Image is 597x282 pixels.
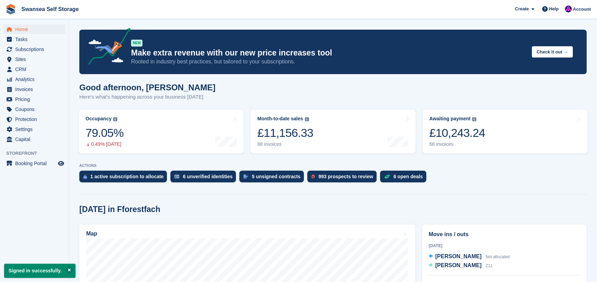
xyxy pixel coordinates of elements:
[86,126,123,140] div: 79.05%
[257,126,313,140] div: £11,156.33
[549,6,559,12] span: Help
[83,174,87,179] img: active_subscription_to_allocate_icon-d502201f5373d7db506a760aba3b589e785aa758c864c3986d89f69b8ff3...
[3,84,65,94] a: menu
[3,64,65,74] a: menu
[3,104,65,114] a: menu
[307,171,380,186] a: 993 prospects to review
[57,159,65,168] a: Preview store
[435,253,481,259] span: [PERSON_NAME]
[486,254,510,259] span: Not allocated
[15,24,57,34] span: Home
[15,44,57,54] span: Subscriptions
[113,117,117,121] img: icon-info-grey-7440780725fd019a000dd9b08b2336e03edf1995a4989e88bcd33f0948082b44.svg
[3,159,65,168] a: menu
[86,116,111,122] div: Occupancy
[3,24,65,34] a: menu
[384,174,390,179] img: deal-1b604bf984904fb50ccaf53a9ad4b4a5d6e5aea283cecdc64d6e3604feb123c2.svg
[573,6,591,13] span: Account
[15,104,57,114] span: Coupons
[90,174,163,179] div: 1 active subscription to allocate
[565,6,572,12] img: Donna Davies
[15,74,57,84] span: Analytics
[183,174,232,179] div: 6 unverified identities
[3,114,65,124] a: menu
[131,48,526,58] p: Make extra revenue with our new price increases tool
[243,174,248,179] img: contract_signature_icon-13c848040528278c33f63329250d36e43548de30e8caae1d1a13099fd9432cc5.svg
[15,114,57,124] span: Protection
[3,54,65,64] a: menu
[239,171,307,186] a: 5 unsigned contracts
[19,3,81,15] a: Swansea Self Storage
[435,262,481,268] span: [PERSON_NAME]
[79,83,216,92] h1: Good afternoon, [PERSON_NAME]
[3,94,65,104] a: menu
[311,174,315,179] img: prospect-51fa495bee0391a8d652442698ab0144808aea92771e9ea1ae160a38d050c398.svg
[15,94,57,104] span: Pricing
[4,264,76,278] p: Signed in successfully.
[532,46,573,58] button: Check it out →
[422,110,587,153] a: Awaiting payment £10,243.24 68 invoices
[79,163,587,168] p: ACTIONS
[429,230,580,239] h2: Move ins / outs
[3,74,65,84] a: menu
[380,171,430,186] a: 6 open deals
[15,84,57,94] span: Invoices
[429,126,485,140] div: £10,243.24
[15,159,57,168] span: Booking Portal
[3,34,65,44] a: menu
[79,110,243,153] a: Occupancy 79.05% 0.49% [DATE]
[3,44,65,54] a: menu
[175,174,179,179] img: verify_identity-adf6edd0f0f0b5bbfe63781bf79b02c33cf7c696d77639b501bdc392416b5a36.svg
[15,54,57,64] span: Sites
[6,4,16,14] img: stora-icon-8386f47178a22dfd0bd8f6a31ec36ba5ce8667c1dd55bd0f319d3a0aa187defe.svg
[486,263,493,268] span: Z11
[86,141,123,147] div: 0.49% [DATE]
[394,174,423,179] div: 6 open deals
[429,141,485,147] div: 68 invoices
[82,28,131,67] img: price-adjustments-announcement-icon-8257ccfd72463d97f412b2fc003d46551f7dbcb40ab6d574587a9cd5c0d94...
[131,40,142,47] div: NEW
[79,205,160,214] h2: [DATE] in Fforestfach
[15,124,57,134] span: Settings
[86,231,97,237] h2: Map
[257,141,313,147] div: 88 invoices
[257,116,303,122] div: Month-to-date sales
[131,58,526,66] p: Rooted in industry best practices, but tailored to your subscriptions.
[79,171,170,186] a: 1 active subscription to allocate
[15,64,57,74] span: CRM
[318,174,373,179] div: 993 prospects to review
[3,134,65,144] a: menu
[429,252,510,261] a: [PERSON_NAME] Not allocated
[79,93,216,101] p: Here's what's happening across your business [DATE]
[472,117,476,121] img: icon-info-grey-7440780725fd019a000dd9b08b2336e03edf1995a4989e88bcd33f0948082b44.svg
[305,117,309,121] img: icon-info-grey-7440780725fd019a000dd9b08b2336e03edf1995a4989e88bcd33f0948082b44.svg
[429,243,580,249] div: [DATE]
[515,6,529,12] span: Create
[3,124,65,134] a: menu
[429,116,471,122] div: Awaiting payment
[429,261,492,270] a: [PERSON_NAME] Z11
[15,134,57,144] span: Capital
[15,34,57,44] span: Tasks
[252,174,300,179] div: 5 unsigned contracts
[6,150,69,157] span: Storefront
[250,110,415,153] a: Month-to-date sales £11,156.33 88 invoices
[170,171,239,186] a: 6 unverified identities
